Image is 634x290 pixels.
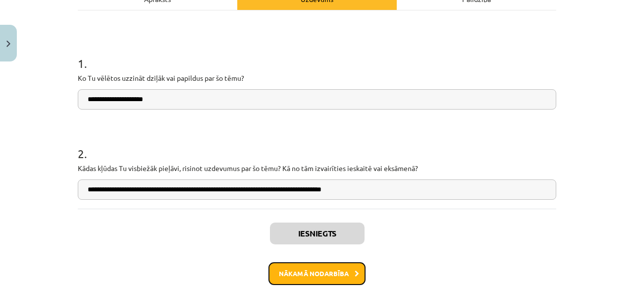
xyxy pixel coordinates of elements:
[78,163,556,174] p: Kādas kļūdas Tu visbiežāk pieļāvi, risinot uzdevumus par šo tēmu? Kā no tām izvairīties ieskaitē ...
[268,262,366,285] button: Nākamā nodarbība
[78,73,556,83] p: Ko Tu vēlētos uzzināt dziļāk vai papildus par šo tēmu?
[6,41,10,47] img: icon-close-lesson-0947bae3869378f0d4975bcd49f059093ad1ed9edebbc8119c70593378902aed.svg
[78,39,556,70] h1: 1 .
[270,223,365,244] button: Iesniegts
[78,129,556,160] h1: 2 .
